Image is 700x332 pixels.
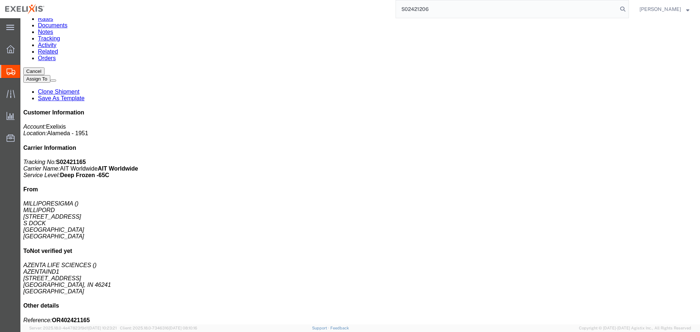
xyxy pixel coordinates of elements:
img: logo [5,4,44,15]
a: Feedback [330,326,349,330]
button: [PERSON_NAME] [639,5,690,13]
span: Server: 2025.18.0-4e47823f9d1 [29,326,117,330]
iframe: FS Legacy Container [20,18,700,324]
span: Client: 2025.18.0-7346316 [120,326,197,330]
a: Support [312,326,330,330]
span: Copyright © [DATE]-[DATE] Agistix Inc., All Rights Reserved [579,325,691,331]
span: [DATE] 08:10:16 [169,326,197,330]
span: Fred Eisenman [639,5,681,13]
span: [DATE] 10:23:21 [88,326,117,330]
input: Search for shipment number, reference number [396,0,618,18]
